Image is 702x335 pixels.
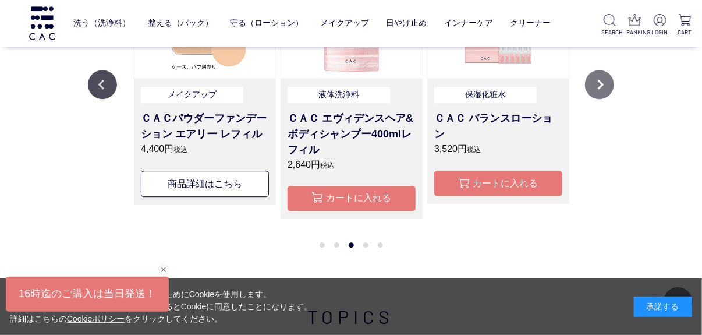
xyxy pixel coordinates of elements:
h3: ＣＡＣ エヴィデンスヘア&ボディシャンプー400mlレフィル [288,111,416,158]
a: LOGIN [651,14,668,37]
a: 保湿化粧水 ＣＡＣ バランスローション 3,520円税込 [434,87,562,157]
img: logo [27,6,56,40]
button: Next [585,70,614,99]
span: 税込 [467,146,481,154]
p: 2,640円 [288,158,416,172]
button: 2 of 2 [334,242,339,248]
a: 日やけ止め [387,9,427,37]
div: 承諾する [634,297,692,317]
a: SEARCH [601,14,618,37]
button: 商品詳細はこちら [141,171,269,197]
a: 整える（パック） [148,9,213,37]
a: 洗う（洗浄料） [73,9,130,37]
a: 液体洗浄料 ＣＡＣ エヴィデンスヘア&ボディシャンプー400mlレフィル 2,640円税込 [288,87,416,172]
a: 守る（ローション） [230,9,303,37]
h3: ＣＡＣパウダーファンデーション エアリー レフィル [141,111,269,142]
button: 4 of 2 [363,242,368,248]
p: メイクアップ [141,87,243,103]
button: 1 of 2 [320,242,325,248]
a: メイクアップ ＣＡＣパウダーファンデーション エアリー レフィル 4,400円税込 [141,87,269,157]
span: 税込 [320,161,334,170]
a: クリーナー [510,9,551,37]
p: 保湿化粧水 [434,87,537,103]
a: Cookieポリシー [67,314,125,323]
p: LOGIN [651,28,668,37]
p: 3,520円 [434,142,562,156]
p: CART [676,28,693,37]
a: インナーケア [444,9,493,37]
p: 4,400円 [141,142,269,156]
p: RANKING [626,28,643,37]
p: 液体洗浄料 [288,87,390,103]
button: Previous [88,70,117,99]
button: カートに入れる [288,186,416,211]
button: カートに入れる [434,171,562,196]
button: 5 of 2 [378,242,383,248]
span: 税込 [173,146,187,154]
a: CART [676,14,693,37]
p: SEARCH [601,28,618,37]
a: メイクアップ [320,9,369,37]
h3: ＣＡＣ バランスローション [434,111,562,142]
a: RANKING [626,14,643,37]
button: 3 of 2 [349,242,354,248]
